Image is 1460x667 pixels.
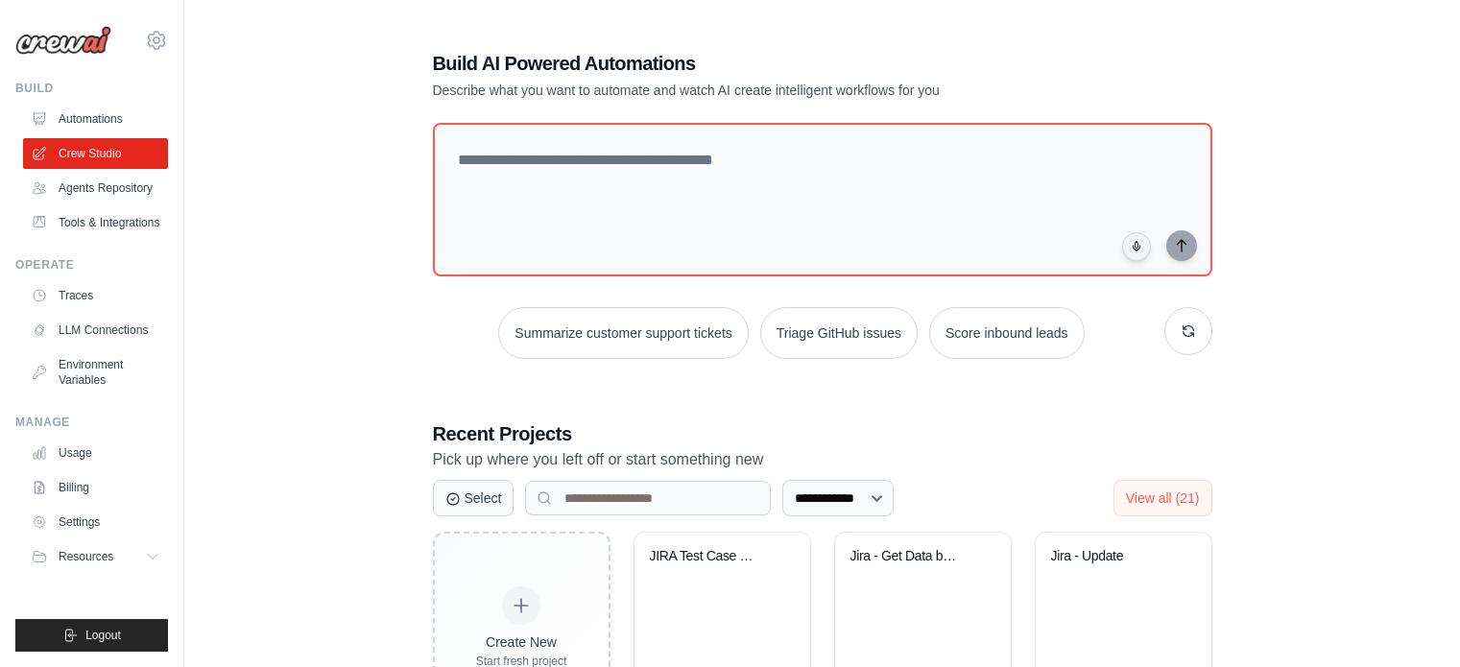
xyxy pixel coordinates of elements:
[498,307,748,359] button: Summarize customer support tickets
[23,207,168,238] a: Tools & Integrations
[23,280,168,311] a: Traces
[433,420,1212,447] h3: Recent Projects
[23,541,168,572] button: Resources
[1122,232,1151,261] button: Click to speak your automation idea
[650,548,766,565] div: JIRA Test Case Generators
[23,507,168,537] a: Settings
[15,81,168,96] div: Build
[1051,548,1167,565] div: Jira - Update
[23,138,168,169] a: Crew Studio
[85,628,121,643] span: Logout
[23,173,168,203] a: Agents Repository
[15,26,111,55] img: Logo
[59,549,113,564] span: Resources
[15,257,168,273] div: Operate
[433,50,1078,77] h1: Build AI Powered Automations
[23,438,168,468] a: Usage
[433,81,1078,100] p: Describe what you want to automate and watch AI create intelligent workflows for you
[433,480,515,516] button: Select
[15,619,168,652] button: Logout
[15,415,168,430] div: Manage
[23,315,168,345] a: LLM Connections
[433,447,1212,472] p: Pick up where you left off or start something new
[1164,307,1212,355] button: Get new suggestions
[760,307,918,359] button: Triage GitHub issues
[1126,490,1200,506] span: View all (21)
[23,472,168,503] a: Billing
[23,104,168,134] a: Automations
[23,349,168,395] a: Environment Variables
[850,548,967,565] div: Jira - Get Data by Worktype
[1113,480,1212,516] button: View all (21)
[929,307,1085,359] button: Score inbound leads
[476,632,567,652] div: Create New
